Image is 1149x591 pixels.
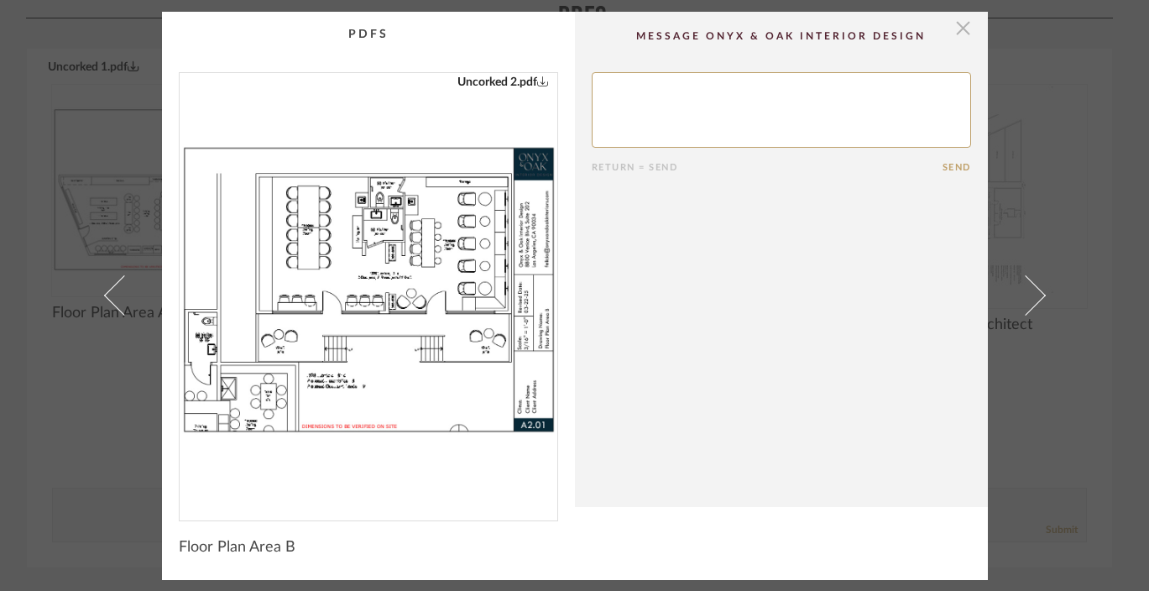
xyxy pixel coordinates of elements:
[180,73,557,507] div: 0
[943,162,971,173] button: Send
[179,538,295,557] span: Floor Plan Area B
[457,73,549,92] a: Uncorked 2.pdf
[592,162,943,173] div: Return = Send
[180,73,557,507] img: c69a902f-be26-409e-9242-4a5a3b7f2200_1000x1000.jpg
[947,12,980,45] button: Close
